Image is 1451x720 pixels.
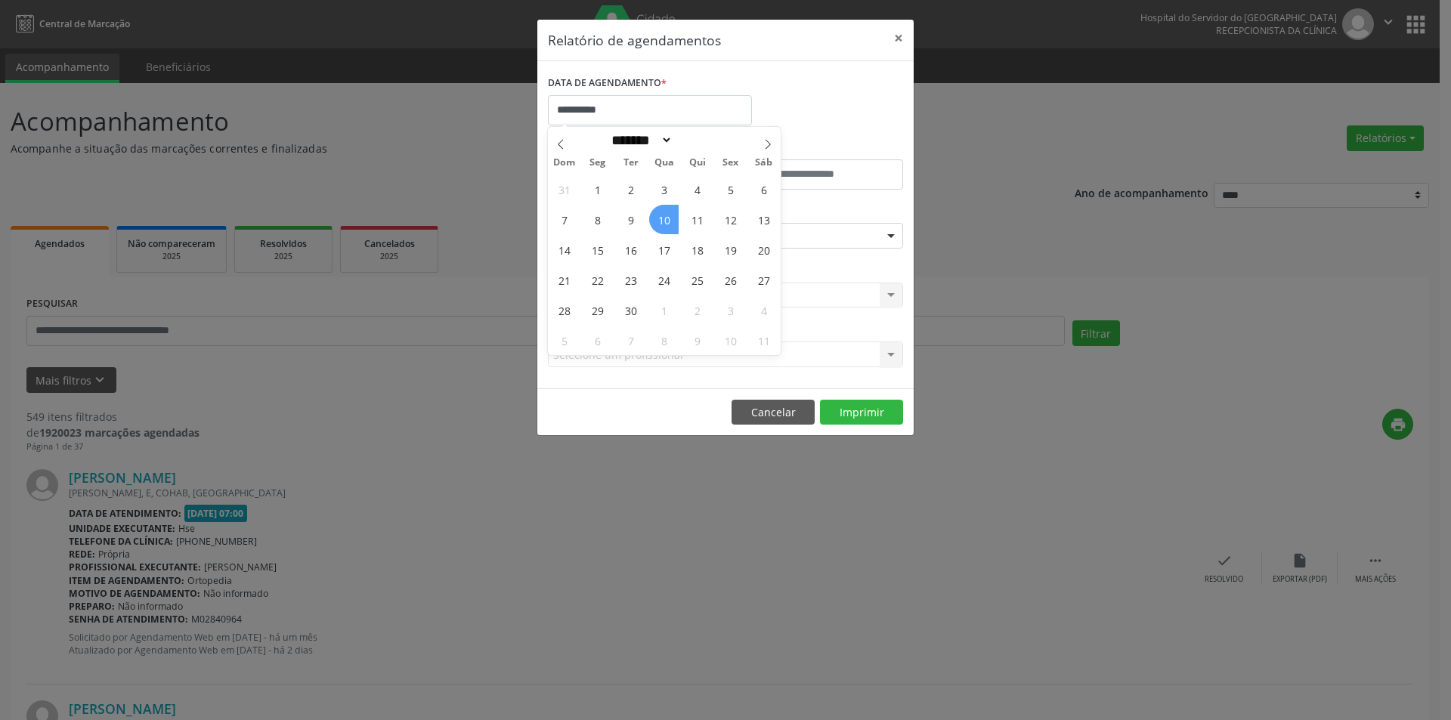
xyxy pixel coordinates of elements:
span: Outubro 7, 2025 [616,326,645,355]
span: Setembro 2, 2025 [616,175,645,204]
span: Ter [614,158,648,168]
span: Sáb [747,158,781,168]
span: Setembro 12, 2025 [716,205,745,234]
span: Outubro 1, 2025 [649,295,679,325]
span: Outubro 8, 2025 [649,326,679,355]
span: Setembro 5, 2025 [716,175,745,204]
label: DATA DE AGENDAMENTO [548,72,667,95]
span: Outubro 2, 2025 [682,295,712,325]
span: Outubro 3, 2025 [716,295,745,325]
button: Cancelar [732,400,815,425]
span: Setembro 14, 2025 [549,235,579,264]
button: Imprimir [820,400,903,425]
span: Outubro 6, 2025 [583,326,612,355]
span: Setembro 8, 2025 [583,205,612,234]
span: Setembro 16, 2025 [616,235,645,264]
input: Year [673,132,722,148]
span: Setembro 17, 2025 [649,235,679,264]
span: Agosto 31, 2025 [549,175,579,204]
span: Setembro 11, 2025 [682,205,712,234]
span: Setembro 21, 2025 [549,265,579,295]
span: Setembro 3, 2025 [649,175,679,204]
span: Setembro 20, 2025 [749,235,778,264]
span: Setembro 1, 2025 [583,175,612,204]
span: Setembro 6, 2025 [749,175,778,204]
span: Outubro 4, 2025 [749,295,778,325]
span: Setembro 13, 2025 [749,205,778,234]
span: Dom [548,158,581,168]
label: ATÉ [729,136,903,159]
span: Setembro 25, 2025 [682,265,712,295]
span: Setembro 27, 2025 [749,265,778,295]
span: Qui [681,158,714,168]
span: Setembro 4, 2025 [682,175,712,204]
button: Close [883,20,914,57]
span: Outubro 5, 2025 [549,326,579,355]
span: Setembro 7, 2025 [549,205,579,234]
span: Outubro 9, 2025 [682,326,712,355]
span: Qua [648,158,681,168]
span: Setembro 9, 2025 [616,205,645,234]
span: Setembro 24, 2025 [649,265,679,295]
span: Setembro 19, 2025 [716,235,745,264]
h5: Relatório de agendamentos [548,30,721,50]
span: Outubro 10, 2025 [716,326,745,355]
span: Setembro 23, 2025 [616,265,645,295]
span: Setembro 22, 2025 [583,265,612,295]
span: Setembro 30, 2025 [616,295,645,325]
span: Setembro 10, 2025 [649,205,679,234]
span: Sex [714,158,747,168]
span: Setembro 26, 2025 [716,265,745,295]
span: Setembro 29, 2025 [583,295,612,325]
span: Outubro 11, 2025 [749,326,778,355]
span: Setembro 15, 2025 [583,235,612,264]
span: Setembro 18, 2025 [682,235,712,264]
span: Setembro 28, 2025 [549,295,579,325]
span: Seg [581,158,614,168]
select: Month [606,132,673,148]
